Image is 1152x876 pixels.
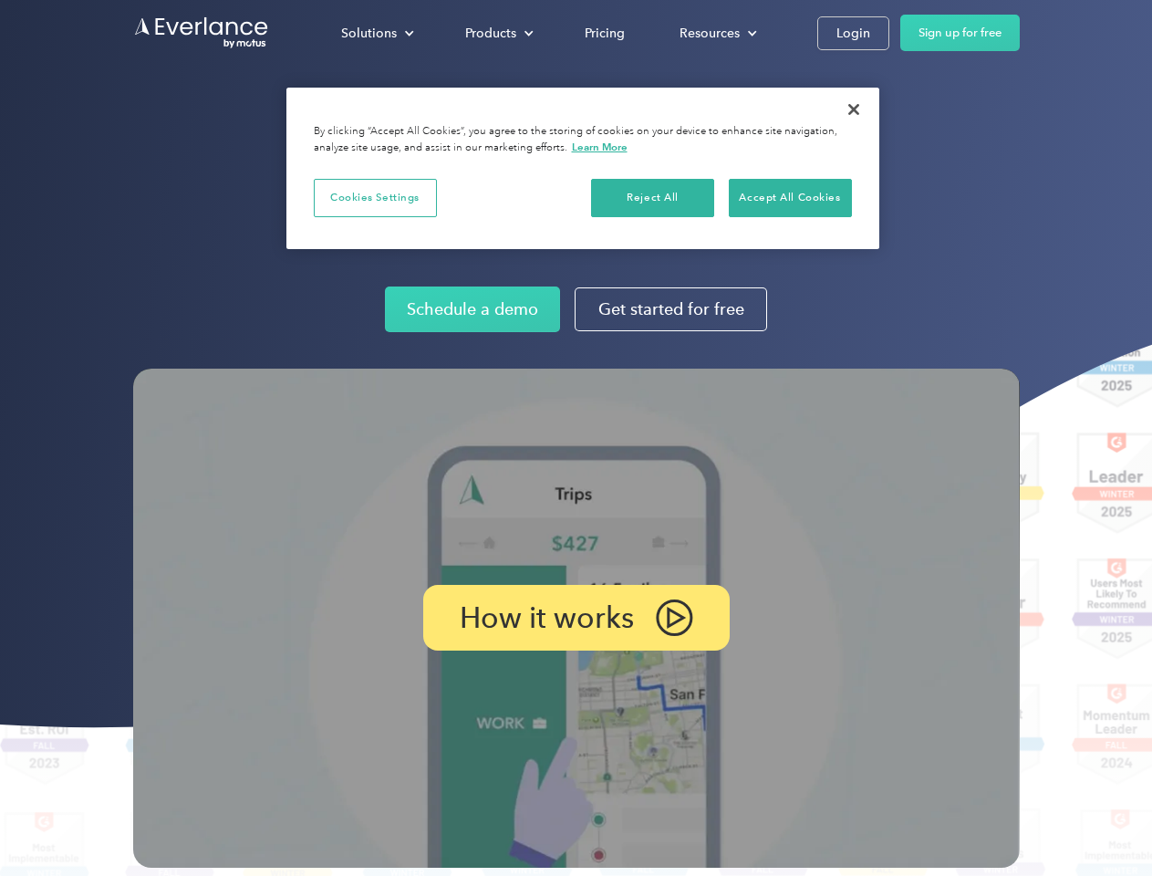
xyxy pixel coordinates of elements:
button: Cookies Settings [314,179,437,217]
div: Resources [680,22,740,45]
div: Privacy [286,88,879,249]
div: Products [465,22,516,45]
a: Go to homepage [133,16,270,50]
a: More information about your privacy, opens in a new tab [572,141,628,153]
input: Submit [134,109,226,147]
div: Products [447,17,548,49]
button: Close [834,89,874,130]
a: Pricing [566,17,643,49]
div: Login [836,22,870,45]
div: Cookie banner [286,88,879,249]
a: Sign up for free [900,15,1020,51]
div: Solutions [341,22,397,45]
button: Accept All Cookies [729,179,852,217]
div: By clicking “Accept All Cookies”, you agree to the storing of cookies on your device to enhance s... [314,124,852,156]
div: Pricing [585,22,625,45]
div: Resources [661,17,772,49]
div: Solutions [323,17,429,49]
a: Get started for free [575,287,767,331]
button: Reject All [591,179,714,217]
p: How it works [460,607,634,629]
a: Schedule a demo [385,287,560,332]
a: Login [817,16,889,50]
